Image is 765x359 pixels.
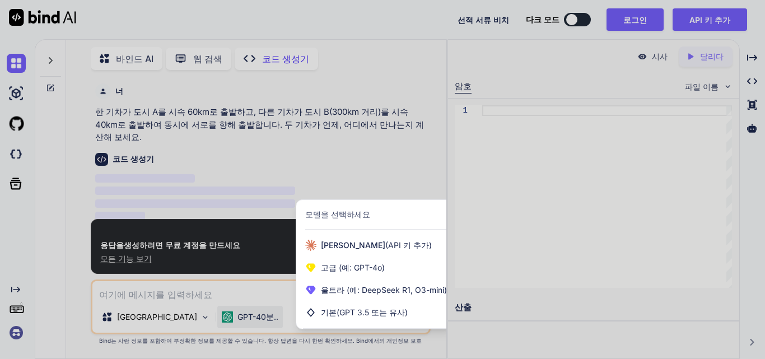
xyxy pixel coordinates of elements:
font: 울트라 [321,285,344,295]
font: 기본 [321,307,337,317]
font: 고급 [321,263,337,272]
font: (API 키 추가) [385,240,432,250]
font: (예: GPT-4o) [339,263,385,272]
font: (GPT 3.5 또는 유사) [337,307,408,317]
font: (예: DeepSeek R1, O3-mini) [347,285,447,295]
font: 모델을 선택하세요 [305,209,370,219]
font: [PERSON_NAME] [321,240,385,250]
